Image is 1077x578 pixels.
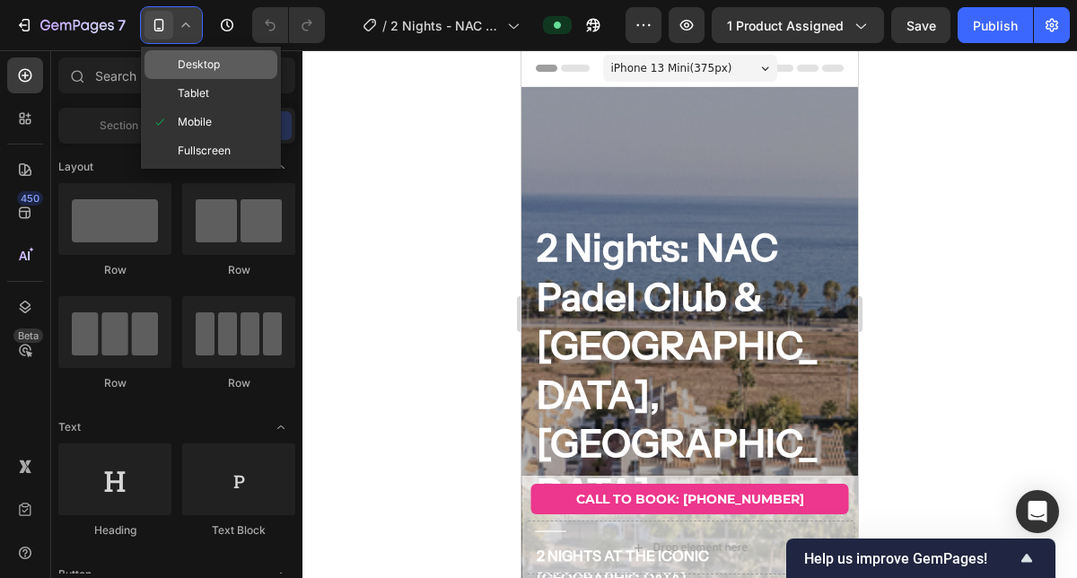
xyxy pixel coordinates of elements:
[178,113,212,131] span: Mobile
[382,16,387,35] span: /
[804,550,1016,567] span: Help us improve GemPages!
[13,328,43,343] div: Beta
[58,522,171,539] div: Heading
[58,419,81,435] span: Text
[7,7,134,43] button: 7
[58,375,171,391] div: Row
[267,413,295,442] span: Toggle open
[118,14,126,36] p: 7
[521,50,858,578] iframe: Design area
[17,191,43,206] div: 450
[58,159,93,175] span: Layout
[267,153,295,181] span: Toggle open
[958,7,1033,43] button: Publish
[1016,490,1059,533] div: Open Intercom Messenger
[58,262,171,278] div: Row
[973,16,1018,35] div: Publish
[182,262,295,278] div: Row
[727,16,844,35] span: 1 product assigned
[712,7,884,43] button: 1 product assigned
[100,118,138,134] span: Section
[906,18,936,33] span: Save
[178,84,209,102] span: Tablet
[390,16,500,35] span: 2 Nights - NAC Padel Club & [GEOGRAPHIC_DATA], [GEOGRAPHIC_DATA]
[182,522,295,539] div: Text Block
[891,7,950,43] button: Save
[182,375,295,391] div: Row
[252,7,325,43] div: Undo/Redo
[804,547,1038,569] button: Show survey - Help us improve GemPages!
[178,142,231,160] span: Fullscreen
[178,56,220,74] span: Desktop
